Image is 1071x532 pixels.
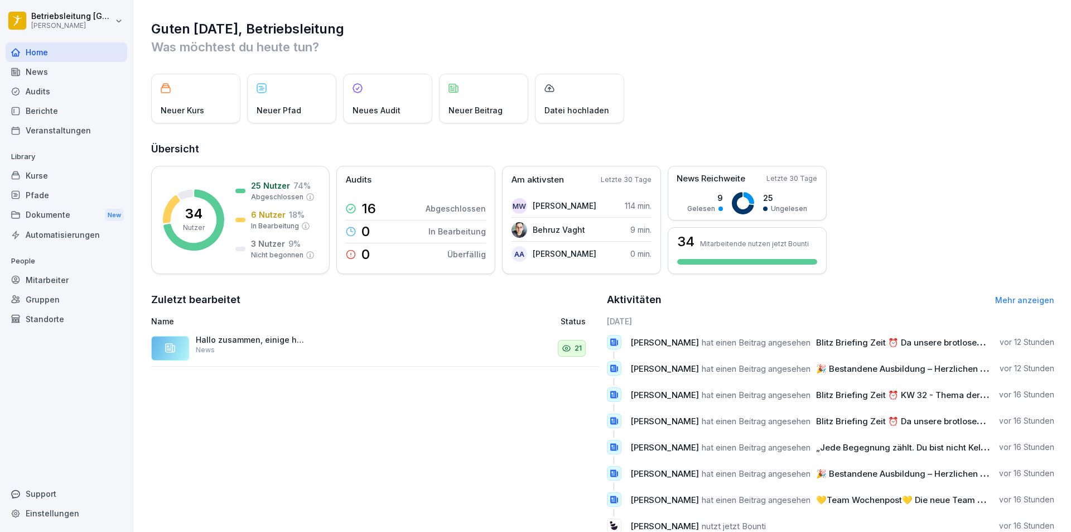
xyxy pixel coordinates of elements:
[702,495,811,505] span: hat einen Beitrag angesehen
[6,42,127,62] a: Home
[6,121,127,140] a: Veranstaltungen
[6,309,127,329] div: Standorte
[630,248,652,260] p: 0 min.
[6,101,127,121] a: Berichte
[6,270,127,290] a: Mitarbeiter
[999,442,1054,453] p: vor 16 Stunden
[361,248,370,261] p: 0
[999,468,1054,479] p: vor 16 Stunden
[6,205,127,226] a: DokumenteNew
[677,235,694,248] h3: 34
[447,248,486,260] p: Überfällig
[251,209,286,221] p: 6 Nutzer
[293,180,311,191] p: 74 %
[763,192,807,204] p: 25
[6,252,127,270] p: People
[196,335,307,345] p: Hallo zusammen, einige haben leider noch nicht alle Kurse abgeschlossen. Bitte holt dies bis zum ...
[625,200,652,212] p: 114 min.
[6,484,127,504] div: Support
[512,246,527,262] div: AA
[533,248,596,260] p: [PERSON_NAME]
[766,174,817,184] p: Letzte 30 Tage
[702,442,811,453] span: hat einen Beitrag angesehen
[687,192,723,204] p: 9
[6,148,127,166] p: Library
[999,520,1054,531] p: vor 16 Stunden
[1000,363,1054,374] p: vor 12 Stunden
[361,225,370,238] p: 0
[512,198,527,214] div: MW
[630,416,699,426] span: [PERSON_NAME]
[251,180,290,191] p: 25 Nutzer
[533,224,585,236] p: Behruz Vaght
[995,295,1054,305] a: Mehr anzeigen
[544,104,609,116] p: Datei hochladen
[151,292,599,308] h2: Zuletzt bearbeitet
[630,521,699,531] span: [PERSON_NAME]
[185,207,202,221] p: 34
[1000,337,1054,348] p: vor 12 Stunden
[607,315,1055,327] h6: [DATE]
[771,204,807,214] p: Ungelesen
[289,209,305,221] p: 18 %
[607,292,662,308] h2: Aktivitäten
[151,315,432,327] p: Name
[105,209,124,222] div: New
[533,200,596,212] p: [PERSON_NAME]
[151,20,1054,38] h1: Guten [DATE], Betriebsleitung
[346,174,372,186] p: Audits
[687,204,715,214] p: Gelesen
[702,363,811,374] span: hat einen Beitrag angesehen
[31,22,113,30] p: [PERSON_NAME]
[630,495,699,505] span: [PERSON_NAME]
[702,337,811,348] span: hat einen Beitrag angesehen
[6,166,127,185] a: Kurse
[816,390,1040,400] span: Blitz Briefing Zeit ⏰ KW 32 - Thema der Woche: Salate
[6,62,127,82] a: News
[251,192,303,202] p: Abgeschlossen
[630,442,699,453] span: [PERSON_NAME]
[702,390,811,400] span: hat einen Beitrag angesehen
[999,494,1054,505] p: vor 16 Stunden
[6,504,127,523] a: Einstellungen
[151,141,1054,157] h2: Übersicht
[630,337,699,348] span: [PERSON_NAME]
[999,389,1054,400] p: vor 16 Stunden
[151,38,1054,56] p: Was möchtest du heute tun?
[6,290,127,309] a: Gruppen
[6,185,127,205] div: Pfade
[426,203,486,214] p: Abgeschlossen
[561,315,586,327] p: Status
[251,221,299,231] p: In Bearbeitung
[257,104,301,116] p: Neuer Pfad
[702,521,766,531] span: nutzt jetzt Bounti
[31,12,113,21] p: Betriebsleitung [GEOGRAPHIC_DATA]
[151,330,599,367] a: Hallo zusammen, einige haben leider noch nicht alle Kurse abgeschlossen. Bitte holt dies bis zum ...
[196,345,215,355] p: News
[630,363,699,374] span: [PERSON_NAME]
[6,205,127,226] div: Dokumente
[630,390,699,400] span: [PERSON_NAME]
[183,223,205,233] p: Nutzer
[702,416,811,426] span: hat einen Beitrag angesehen
[601,175,652,185] p: Letzte 30 Tage
[999,415,1054,426] p: vor 16 Stunden
[6,225,127,245] a: Automatisierungen
[512,222,527,238] img: msgvbhw1si99gg8qc0hz9cbw.png
[161,104,204,116] p: Neuer Kurs
[361,202,376,215] p: 16
[251,238,285,250] p: 3 Nutzer
[428,226,486,237] p: In Bearbeitung
[288,238,301,250] p: 9 %
[702,468,811,479] span: hat einen Beitrag angesehen
[6,82,127,101] a: Audits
